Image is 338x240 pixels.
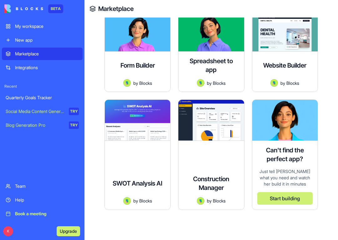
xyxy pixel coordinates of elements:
[2,20,83,33] a: My workspace
[15,197,79,203] div: Help
[6,108,64,115] div: Social Media Content Generator
[257,168,313,187] div: Just tell [PERSON_NAME] what you need and watch her build it in minutes
[105,100,171,210] a: SWOT Analysis AIAvatarbyBlocks
[286,80,299,86] span: Blocks
[2,61,83,74] a: Integrations
[2,34,83,46] a: New app
[3,226,13,236] span: K
[178,100,244,210] a: Construction ManagerAvatarbyBlocks
[186,57,236,74] h4: Spreadsheet to app
[15,211,79,217] div: Book a meeting
[2,194,83,206] a: Help
[252,100,318,210] a: Ella AI assistantCan't find the perfect app?Just tell [PERSON_NAME] what you need and watch her b...
[113,179,162,188] h4: SWOT Analysis AI
[133,197,138,204] span: by
[133,80,138,86] span: by
[57,228,80,234] a: Upgrade
[123,79,131,87] img: Avatar
[263,61,306,70] h4: Website Builder
[178,10,244,92] a: Spreadsheet to appAvatarbyBlocks
[213,80,226,86] span: Blocks
[197,197,204,205] img: Avatar
[2,105,83,118] a: Social Media Content GeneratorTRY
[270,79,278,87] img: Avatar
[207,197,212,204] span: by
[98,4,134,13] a: Marketplace
[280,80,285,86] span: by
[139,197,152,204] span: Blocks
[105,10,171,92] a: Form BuilderAvatarbyBlocks
[48,4,63,13] div: BETA
[257,192,313,205] button: Start building
[2,180,83,192] a: Team
[15,183,79,189] div: Team
[120,61,155,70] h4: Form Builder
[4,4,63,13] a: BETA
[213,197,226,204] span: Blocks
[2,207,83,220] a: Book a meeting
[2,48,83,60] a: Marketplace
[15,51,79,57] div: Marketplace
[69,121,79,129] div: TRY
[252,10,318,92] a: Website BuilderAvatarbyBlocks
[2,84,83,89] span: Recent
[2,91,83,104] a: Quarterly Goals Tracker
[207,80,212,86] span: by
[6,94,79,101] div: Quarterly Goals Tracker
[252,100,318,140] img: Ella AI assistant
[57,226,80,236] button: Upgrade
[123,197,131,205] img: Avatar
[2,119,83,131] a: Blog Generation ProTRY
[139,80,152,86] span: Blocks
[4,4,43,13] img: logo
[257,146,313,163] h4: Can't find the perfect app?
[15,64,79,71] div: Integrations
[197,79,204,87] img: Avatar
[15,37,79,43] div: New app
[69,108,79,115] div: TRY
[15,23,79,29] div: My workspace
[6,122,64,128] div: Blog Generation Pro
[186,175,236,192] h4: Construction Manager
